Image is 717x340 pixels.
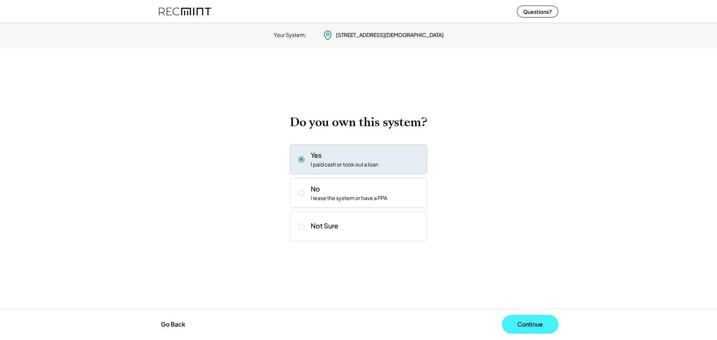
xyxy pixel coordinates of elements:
[311,194,387,202] div: I lease the system or have a PPA
[336,31,444,39] div: [STREET_ADDRESS][DEMOGRAPHIC_DATA]
[274,31,306,39] div: Your System:
[311,161,378,168] div: I paid cash or took out a loan
[290,115,427,130] h2: Do you own this system?
[517,6,558,18] button: Questions?
[502,315,558,334] button: Continue
[159,1,211,21] img: recmint-logotype%403x%20%281%29.jpeg
[311,184,320,193] div: No
[311,221,338,230] div: Not Sure
[311,150,322,160] div: Yes
[159,316,187,333] button: Go Back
